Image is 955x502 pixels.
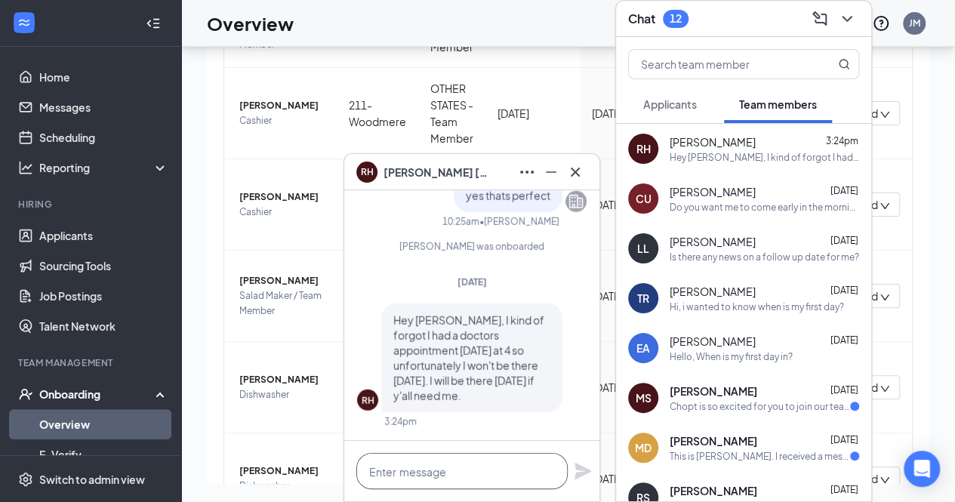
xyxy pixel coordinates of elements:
span: [PERSON_NAME] [239,98,325,113]
div: JM [909,17,920,29]
span: [PERSON_NAME] [670,234,756,249]
div: Open Intercom Messenger [904,451,940,487]
div: 3:24pm [384,415,417,428]
span: down [880,475,890,485]
div: Hello, When is my first day in? [670,350,793,363]
div: Chopt is so excited for you to join our team! Do you know anyone else who might be interested in ... [670,400,850,413]
div: 10:25am [442,215,479,228]
div: MD [635,440,652,455]
input: Search team member [629,50,808,79]
svg: Ellipses [518,163,536,181]
div: Reporting [39,160,169,175]
a: Talent Network [39,311,168,341]
div: Is there any news on a follow up date for me? [670,251,859,263]
div: Onboarding [39,387,156,402]
span: down [880,292,890,303]
svg: Plane [574,462,592,480]
button: Minimize [539,160,563,184]
div: [DATE] [592,105,629,122]
div: Switch to admin view [39,472,145,487]
button: ComposeMessage [808,7,832,31]
span: down [880,383,890,394]
span: Dishwasher [239,387,325,402]
div: [DATE] [592,470,629,487]
span: [DATE] [830,285,858,296]
div: TR [637,291,649,306]
span: [PERSON_NAME] [239,464,325,479]
svg: Minimize [542,163,560,181]
span: [PERSON_NAME] [670,334,756,349]
span: Hey [PERSON_NAME], I kind of forgot I had a doctors appointment [DATE] at 4 so unfortunately I wo... [393,313,544,402]
span: [PERSON_NAME] [670,284,756,299]
a: Scheduling [39,122,168,152]
span: [PERSON_NAME] [239,189,325,205]
div: Hi, i wanted to know when is my first day? [670,300,844,313]
span: [PERSON_NAME] [670,483,757,498]
span: [PERSON_NAME] [PERSON_NAME] [384,164,489,180]
h1: Overview [207,11,294,36]
span: [PERSON_NAME] [670,433,757,448]
span: • [PERSON_NAME] [479,215,559,228]
button: Ellipses [515,160,539,184]
span: Cashier [239,205,325,220]
span: [DATE] [830,484,858,495]
div: CU [636,191,652,206]
div: [DATE] [592,288,629,304]
td: 211-Woodmere [337,251,418,342]
span: Applicants [643,97,697,111]
span: down [880,109,890,120]
td: 211-Woodmere [337,68,418,159]
span: 3:24pm [826,135,858,146]
div: Team Management [18,356,165,369]
button: ChevronDown [835,7,859,31]
span: [PERSON_NAME] [670,383,757,399]
div: [DATE] [592,379,629,396]
svg: ChevronDown [838,10,856,28]
div: EA [636,340,650,356]
svg: WorkstreamLogo [17,15,32,30]
svg: QuestionInfo [872,14,890,32]
span: [DATE] [830,334,858,346]
span: Team members [739,97,817,111]
svg: Settings [18,472,33,487]
a: E-Verify [39,439,168,470]
div: This is [PERSON_NAME]. I received a message saying that I started work [DATE]. [670,450,850,463]
svg: MagnifyingGlass [838,58,850,70]
svg: UserCheck [18,387,33,402]
span: Cashier [239,113,325,128]
svg: Cross [566,163,584,181]
div: 12 [670,12,682,25]
svg: Company [567,192,585,211]
a: Sourcing Tools [39,251,168,281]
svg: ComposeMessage [811,10,829,28]
div: LL [637,241,649,256]
span: [DATE] [830,185,858,196]
a: Job Postings [39,281,168,311]
span: Dishwasher [239,479,325,494]
div: [DATE] [498,105,568,122]
div: [DATE] [592,196,629,213]
td: OTHER STATES - Team Member [418,68,485,159]
div: MS [636,390,652,405]
span: [PERSON_NAME] [670,134,756,149]
button: Cross [563,160,587,184]
div: Hiring [18,198,165,211]
span: [DATE] [830,235,858,246]
td: 211-Woodmere [337,342,418,433]
span: down [880,201,890,211]
a: Messages [39,92,168,122]
span: [DATE] [830,434,858,445]
div: RH [636,141,651,156]
a: Applicants [39,220,168,251]
a: Home [39,62,168,92]
span: Salad Maker / Team Member [239,288,325,319]
div: [PERSON_NAME] was onboarded [357,240,587,253]
span: yes thats perfect [466,189,550,202]
span: [DATE] [830,384,858,396]
td: 211-Woodmere [337,159,418,251]
div: Do you want me to come early in the morning? [670,201,859,214]
svg: Collapse [146,16,161,31]
div: RH [362,394,374,407]
div: Hey [PERSON_NAME], I kind of forgot I had a doctors appointment [DATE] at 4 so unfortunately I wo... [670,151,859,164]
